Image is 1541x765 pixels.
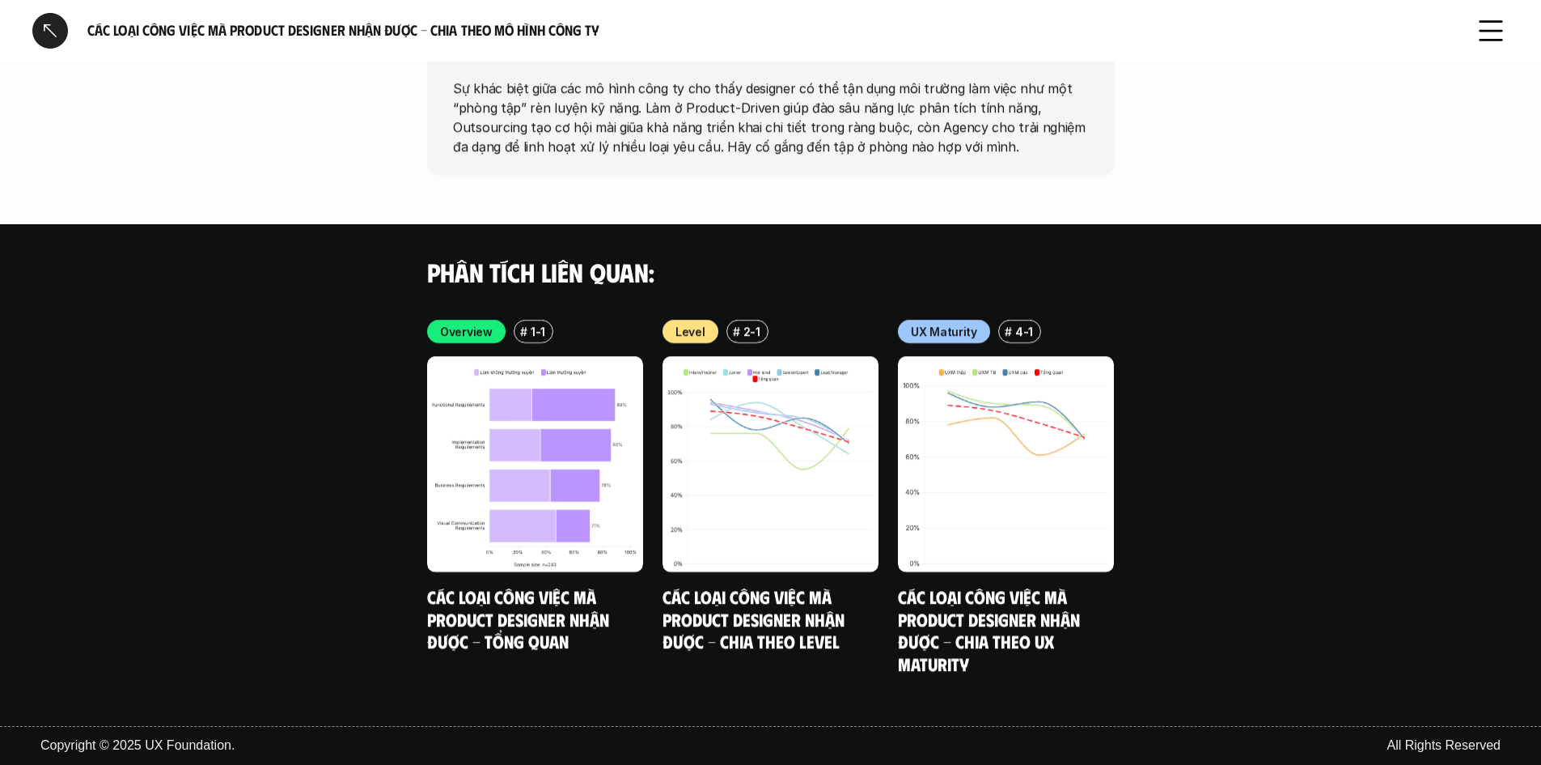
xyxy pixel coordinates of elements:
[1387,736,1501,755] p: All Rights Reserved
[911,323,977,340] p: UX Maturity
[898,585,1084,674] a: Các loại công việc mà Product Designer nhận được - Chia theo UX Maturity
[519,325,527,338] h6: #
[675,323,705,340] p: Level
[440,323,493,340] p: Overview
[427,585,613,652] a: Các loại công việc mà Product Designer nhận được - Tổng quan
[427,257,1115,287] h4: Phân tích liên quan:
[1005,325,1012,338] h6: #
[530,323,544,340] p: 1-1
[663,585,849,652] a: Các loại công việc mà Product Designer nhận được - Chia theo Level
[1015,323,1033,340] p: 4-1
[87,21,1454,40] h6: Các loại công việc mà Product Designer nhận được - Chia theo mô hình công ty
[732,325,739,338] h6: #
[40,736,235,755] p: Copyright © 2025 UX Foundation.
[453,79,1089,156] p: Sự khác biệt giữa các mô hình công ty cho thấy designer có thể tận dụng môi trường làm việc như m...
[743,323,760,340] p: 2-1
